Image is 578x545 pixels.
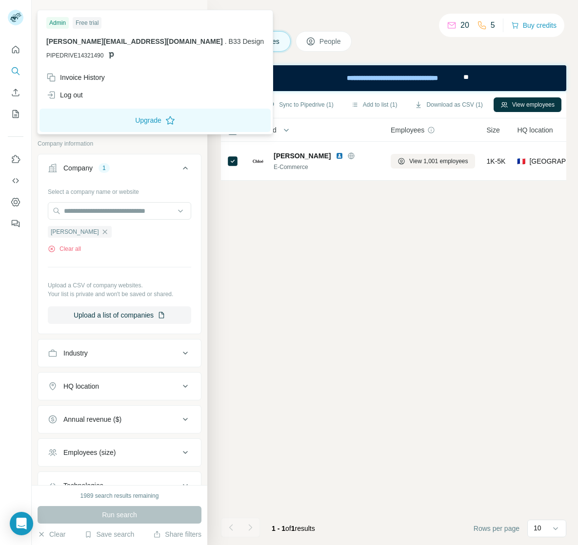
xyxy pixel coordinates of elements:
[229,38,264,45] span: B33 Design
[48,306,191,324] button: Upload a list of companies
[487,156,506,166] span: 1K-5K
[8,172,23,189] button: Use Surfe API
[408,97,489,112] button: Download as CSV (1)
[8,41,23,58] button: Quick start
[474,524,519,533] span: Rows per page
[40,109,271,132] button: Upgrade
[48,244,81,253] button: Clear all
[63,481,103,490] div: Technologies
[48,290,191,299] p: Your list is private and won't be saved or shared.
[8,150,23,168] button: Use Surfe on LinkedIn
[534,523,541,533] p: 10
[38,408,201,431] button: Annual revenue ($)
[63,414,121,424] div: Annual revenue ($)
[336,152,343,160] img: LinkedIn logo
[38,156,201,184] button: Company1
[260,97,340,112] button: Sync to Pipedrive (1)
[63,163,93,173] div: Company
[285,525,291,532] span: of
[391,154,475,169] button: View 1,001 employees
[46,73,105,82] div: Invoice History
[48,184,191,196] div: Select a company name or website
[274,163,379,171] div: E-Commerce
[517,156,525,166] span: 🇫🇷
[8,105,23,123] button: My lists
[409,157,468,166] span: View 1,001 employees
[84,529,134,539] button: Save search
[38,474,201,497] button: Technologies
[391,125,424,135] span: Employees
[319,37,342,46] span: People
[63,381,99,391] div: HQ location
[460,19,469,31] p: 20
[73,17,101,29] div: Free trial
[46,38,223,45] span: [PERSON_NAME][EMAIL_ADDRESS][DOMAIN_NAME]
[63,448,116,457] div: Employees (size)
[491,19,495,31] p: 5
[99,164,110,172] div: 1
[221,65,566,91] iframe: Banner
[221,12,566,25] h4: Search
[38,139,201,148] p: Company information
[487,125,500,135] span: Size
[38,529,65,539] button: Clear
[250,153,266,169] img: Logo of Chloe
[511,19,557,32] button: Buy credits
[8,84,23,101] button: Enrich CSV
[38,441,201,464] button: Employees (size)
[291,525,295,532] span: 1
[46,90,83,100] div: Log out
[38,341,201,365] button: Industry
[10,512,33,535] div: Open Intercom Messenger
[8,193,23,211] button: Dashboard
[517,125,553,135] span: HQ location
[8,215,23,232] button: Feedback
[272,525,285,532] span: 1 - 1
[80,491,159,500] div: 1989 search results remaining
[38,9,68,18] div: New search
[225,38,227,45] span: .
[46,17,69,29] div: Admin
[38,375,201,398] button: HQ location
[274,151,331,161] span: [PERSON_NAME]
[46,51,103,60] span: PIPEDRIVE14321490
[63,348,88,358] div: Industry
[494,97,561,112] button: View employees
[8,62,23,80] button: Search
[170,6,207,20] button: Hide
[153,529,201,539] button: Share filters
[344,97,404,112] button: Add to list (1)
[272,525,315,532] span: results
[51,227,99,236] span: [PERSON_NAME]
[48,281,191,290] p: Upload a CSV of company websites.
